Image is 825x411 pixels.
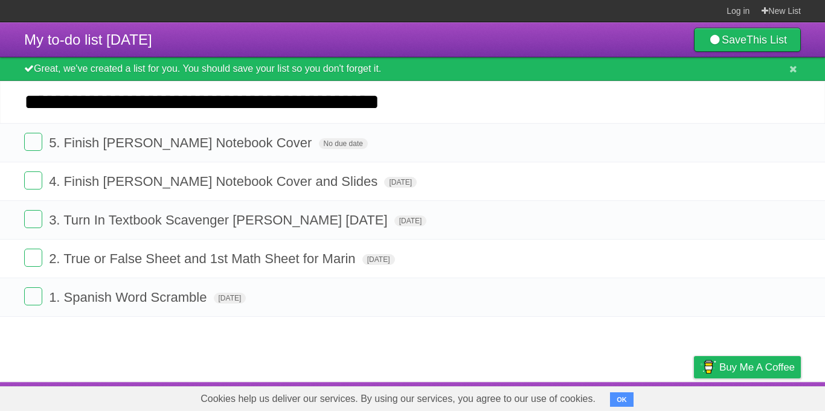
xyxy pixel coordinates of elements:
[533,385,559,408] a: About
[24,249,42,267] label: Done
[24,287,42,305] label: Done
[610,392,634,407] button: OK
[24,171,42,190] label: Done
[49,290,210,305] span: 1. Spanish Word Scramble
[49,174,380,189] span: 4. Finish [PERSON_NAME] Notebook Cover and Slides
[746,34,787,46] b: This List
[24,133,42,151] label: Done
[319,138,368,149] span: No due date
[394,215,427,226] span: [DATE]
[725,385,801,408] a: Suggest a feature
[188,387,608,411] span: Cookies help us deliver our services. By using our services, you agree to our use of cookies.
[678,385,710,408] a: Privacy
[384,177,417,188] span: [DATE]
[24,31,152,48] span: My to-do list [DATE]
[573,385,622,408] a: Developers
[49,135,315,150] span: 5. Finish [PERSON_NAME] Notebook Cover
[719,357,795,378] span: Buy me a coffee
[637,385,664,408] a: Terms
[362,254,395,265] span: [DATE]
[49,251,358,266] span: 2. True or False Sheet and 1st Math Sheet for Marin
[694,28,801,52] a: SaveThis List
[700,357,716,377] img: Buy me a coffee
[694,356,801,378] a: Buy me a coffee
[24,210,42,228] label: Done
[49,212,390,228] span: 3. Turn In Textbook Scavenger [PERSON_NAME] [DATE]
[214,293,246,304] span: [DATE]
